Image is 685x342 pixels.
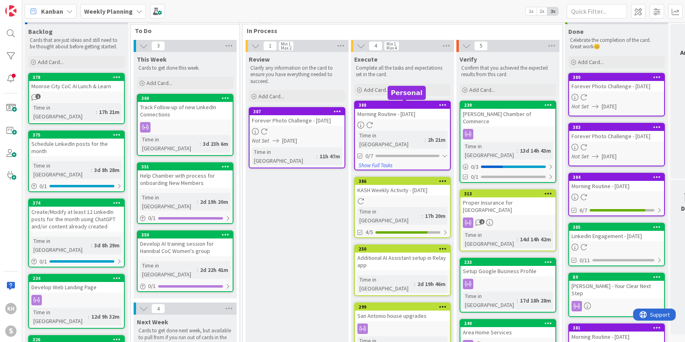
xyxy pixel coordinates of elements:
[460,101,556,183] a: 239[PERSON_NAME] Chamber of CommerceTime in [GEOGRAPHIC_DATA]:13d 14h 43m0/30/1
[479,219,485,224] span: 2
[568,123,665,166] a: 383Forever Photo Challenge - [DATE]Not Set[DATE]
[28,131,125,192] a: 375Schedule LinkedIn posts for the monthTime in [GEOGRAPHIC_DATA]:3d 8h 28m0/1
[29,139,124,156] div: Schedule LinkedIn posts for the month
[355,102,450,119] div: 388Morning Routine - [DATE]
[460,259,555,266] div: 233
[28,199,125,267] a: 374Create/Modify at least 12 LinkedIn posts for the month using ChatGPT and/or content already cr...
[357,275,414,293] div: Time in [GEOGRAPHIC_DATA]
[572,153,589,160] i: Not Set
[568,73,665,116] a: 380Forever Photo Challenge - [DATE]Not Set[DATE]
[5,303,17,314] div: KH
[252,147,316,165] div: Time in [GEOGRAPHIC_DATA]
[573,75,664,80] div: 380
[29,207,124,232] div: Create/Modify at least 12 LinkedIn posts for the month using ChatGPT and/or content already created
[469,86,495,93] span: Add Card...
[135,27,229,35] span: To Do
[460,258,556,313] a: 233Setup Google Business ProfileTime in [GEOGRAPHIC_DATA]:17d 18h 28m
[355,253,450,270] div: Additional AI Assistant setup in Relay app
[250,65,344,85] p: Clarify any information on the card to ensure you have everything needed to succeed.
[354,245,451,296] a: 250Additional AI Assistant setup in Relay appTime in [GEOGRAPHIC_DATA]:2d 19h 46m
[547,7,558,15] span: 3x
[517,296,518,305] span: :
[250,108,345,115] div: 387
[461,65,555,78] p: Confirm that you achieved the expected results from this card.
[33,75,124,80] div: 378
[39,182,47,191] span: 0 / 1
[148,282,156,290] span: 0 / 1
[580,256,590,265] span: 0/11
[138,170,233,188] div: Help Chamber with process for onboarding New Members
[568,27,584,35] span: Done
[536,7,547,15] span: 2x
[41,6,63,16] span: Kanban
[146,79,172,87] span: Add Card...
[460,327,555,338] div: Area Home Services
[318,152,342,161] div: 11h 47m
[460,259,555,276] div: 233Setup Google Business Profile
[573,224,664,230] div: 385
[138,95,233,102] div: 360
[197,265,198,274] span: :
[359,178,450,184] div: 386
[263,41,277,51] span: 1
[460,102,555,109] div: 239
[91,241,92,250] span: :
[386,46,397,50] div: Max 4
[138,231,233,238] div: 350
[569,124,664,141] div: 383Forever Photo Challenge - [DATE]
[138,281,233,291] div: 0/1
[357,131,425,149] div: Time in [GEOGRAPHIC_DATA]
[33,200,124,206] div: 374
[569,281,664,298] div: [PERSON_NAME] - Your Clear Next Step
[460,197,555,215] div: Proper Insurance for [GEOGRAPHIC_DATA]
[464,102,555,108] div: 239
[602,102,617,111] span: [DATE]
[580,206,587,215] span: 6/7
[354,55,378,63] span: Execute
[355,303,450,311] div: 299
[258,93,284,100] span: Add Card...
[517,146,518,155] span: :
[88,312,89,321] span: :
[97,108,122,116] div: 17h 21m
[569,174,664,181] div: 384
[29,199,124,232] div: 374Create/Modify at least 12 LinkedIn posts for the month using ChatGPT and/or content already cr...
[29,81,124,91] div: Monroe City CoC AI Lunch & Learn
[138,213,233,223] div: 0/1
[138,102,233,120] div: Track Follow-up of new LinkedIn Connections
[569,231,664,241] div: LinkedIn Engagement - [DATE]
[568,273,665,317] a: 89[PERSON_NAME] - Your Clear Next Step
[425,135,426,144] span: :
[355,102,450,109] div: 388
[29,199,124,207] div: 374
[35,94,41,99] span: 1
[365,228,373,236] span: 4/5
[91,166,92,174] span: :
[138,65,232,71] p: Cards to get done this week.
[151,304,165,313] span: 4
[460,109,555,126] div: [PERSON_NAME] Chamber of Commerce
[92,166,122,174] div: 3d 8h 28m
[569,74,664,91] div: 380Forever Photo Challenge - [DATE]
[5,325,17,337] div: S
[198,265,230,274] div: 2d 22h 41m
[282,137,297,145] span: [DATE]
[570,37,663,50] p: Celebrate the completion of the card. Great work
[359,102,450,108] div: 388
[573,274,664,280] div: 89
[29,257,124,267] div: 0/1
[569,131,664,141] div: Forever Photo Challenge - [DATE]
[197,197,198,206] span: :
[356,65,449,78] p: Complete all the tasks and expectations set in the card.
[386,42,396,46] div: Min 1
[138,163,233,170] div: 351
[568,173,665,216] a: 384Morning Routine - [DATE]6/7
[29,131,124,139] div: 375
[84,7,133,15] b: Weekly Planning
[17,1,37,11] span: Support
[31,103,96,121] div: Time in [GEOGRAPHIC_DATA]
[141,95,233,101] div: 360
[463,142,517,160] div: Time in [GEOGRAPHIC_DATA]
[201,139,230,148] div: 3d 23h 6m
[250,115,345,126] div: Forever Photo Challenge - [DATE]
